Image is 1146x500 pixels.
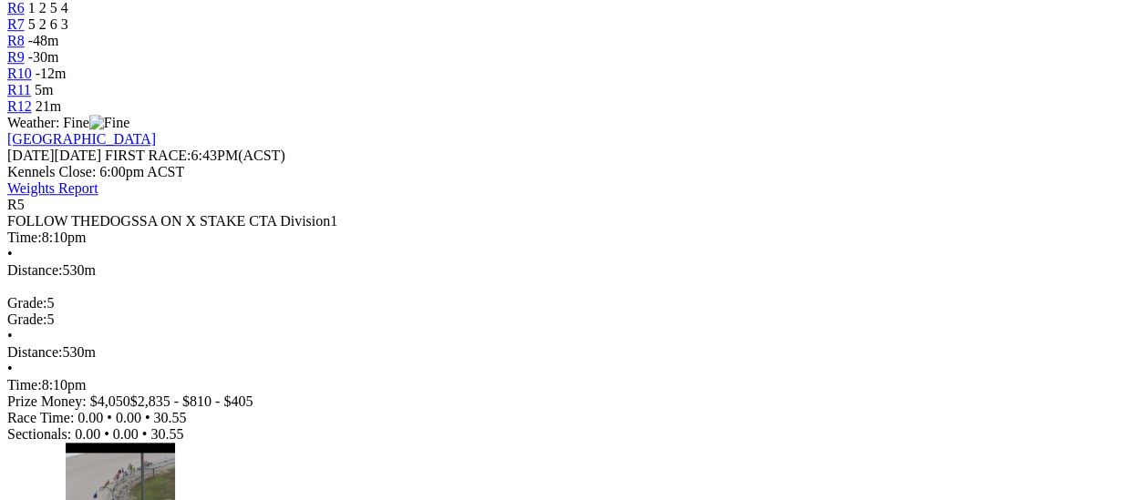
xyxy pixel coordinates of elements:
[107,410,112,425] span: •
[75,426,100,442] span: 0.00
[7,344,62,360] span: Distance:
[28,16,68,32] span: 5 2 6 3
[150,426,183,442] span: 30.55
[113,426,139,442] span: 0.00
[130,393,253,409] span: $2,835 - $810 - $405
[7,180,98,196] a: Weights Report
[7,262,1139,279] div: 530m
[7,393,1139,410] div: Prize Money: $4,050
[7,328,13,343] span: •
[7,377,1139,393] div: 8:10pm
[142,426,148,442] span: •
[7,311,1139,328] div: 5
[7,164,1139,180] div: Kennels Close: 6:00pm ACST
[145,410,150,425] span: •
[7,230,1139,246] div: 8:10pm
[7,246,13,261] span: •
[7,344,1139,361] div: 530m
[7,295,47,311] span: Grade:
[36,98,61,114] span: 21m
[154,410,187,425] span: 30.55
[116,410,141,425] span: 0.00
[7,66,32,81] a: R10
[7,16,25,32] a: R7
[7,426,71,442] span: Sectionals:
[7,49,25,65] a: R9
[89,115,129,131] img: Fine
[7,361,13,376] span: •
[7,197,25,212] span: R5
[7,131,156,147] a: [GEOGRAPHIC_DATA]
[7,82,31,97] a: R11
[35,82,53,97] span: 5m
[7,230,42,245] span: Time:
[7,33,25,48] a: R8
[7,410,74,425] span: Race Time:
[7,377,42,393] span: Time:
[7,295,1139,311] div: 5
[7,262,62,278] span: Distance:
[7,115,129,130] span: Weather: Fine
[28,33,59,48] span: -48m
[104,426,109,442] span: •
[7,98,32,114] a: R12
[28,49,59,65] span: -30m
[7,148,101,163] span: [DATE]
[7,213,1139,230] div: FOLLOW THEDOGSSA ON X STAKE CTA Division1
[7,311,47,327] span: Grade:
[77,410,103,425] span: 0.00
[36,66,67,81] span: -12m
[105,148,285,163] span: 6:43PM(ACST)
[7,148,55,163] span: [DATE]
[105,148,191,163] span: FIRST RACE:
